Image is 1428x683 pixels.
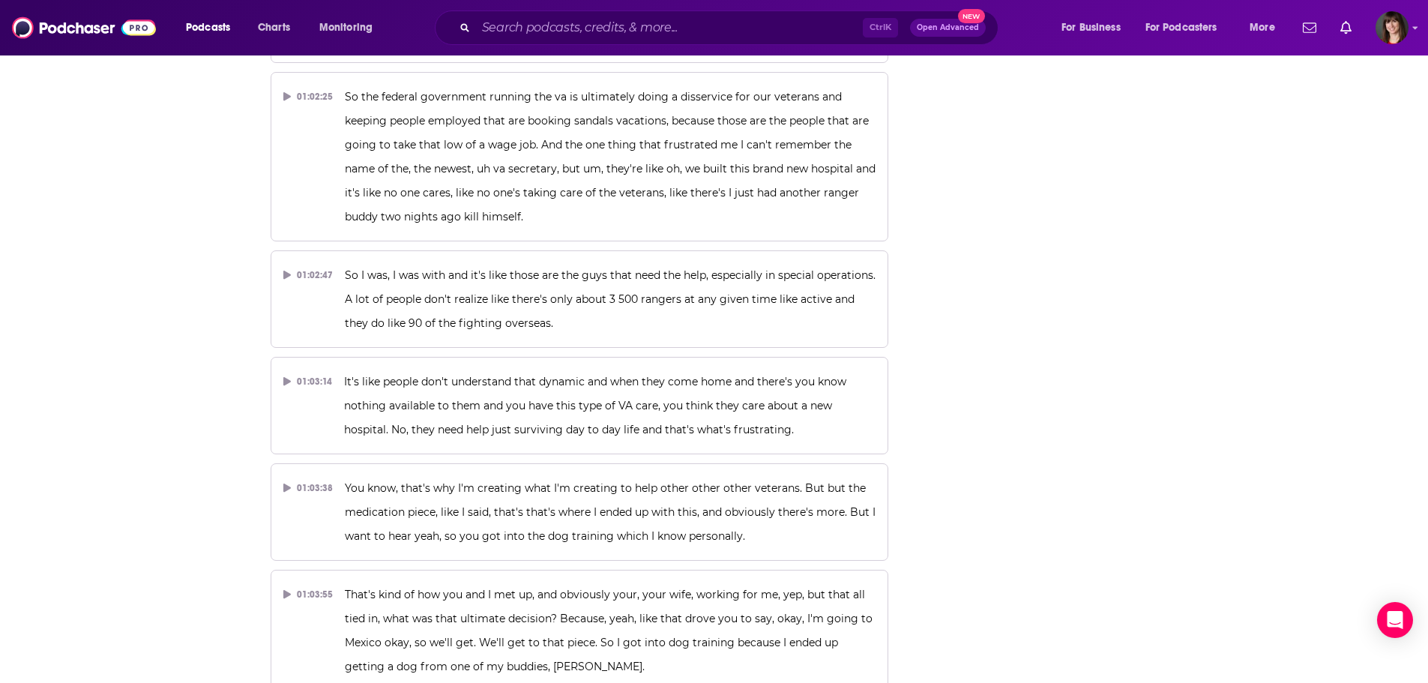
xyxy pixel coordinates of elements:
a: Show notifications dropdown [1297,15,1322,40]
button: 01:03:38You know, that's why I'm creating what I'm creating to help other other other veterans. B... [271,463,889,561]
div: 01:03:14 [283,370,333,394]
div: 01:02:25 [283,85,334,109]
button: open menu [175,16,250,40]
div: Open Intercom Messenger [1377,602,1413,638]
span: New [958,9,985,23]
div: Search podcasts, credits, & more... [449,10,1013,45]
span: You know, that's why I'm creating what I'm creating to help other other other veterans. But but t... [345,481,879,543]
button: open menu [309,16,392,40]
a: Show notifications dropdown [1334,15,1358,40]
span: So the federal government running the va is ultimately doing a disservice for our veterans and ke... [345,90,879,223]
span: Open Advanced [917,24,979,31]
button: 01:03:14It's like people don't understand that dynamic and when they come home and there's you kn... [271,357,889,454]
a: Charts [248,16,299,40]
span: Monitoring [319,17,373,38]
button: Open AdvancedNew [910,19,986,37]
div: 01:02:47 [283,263,334,287]
div: 01:03:55 [283,583,334,607]
span: More [1250,17,1275,38]
button: open menu [1136,16,1239,40]
span: For Business [1061,17,1121,38]
button: 01:02:47So I was, I was with and it's like those are the guys that need the help, especially in s... [271,250,889,348]
span: Ctrl K [863,18,898,37]
input: Search podcasts, credits, & more... [476,16,863,40]
button: open menu [1239,16,1294,40]
span: That's kind of how you and I met up, and obviously your, your wife, working for me, yep, but that... [345,588,876,673]
span: Logged in as AKChaney [1376,11,1409,44]
div: 01:03:38 [283,476,334,500]
button: Show profile menu [1376,11,1409,44]
span: So I was, I was with and it's like those are the guys that need the help, especially in special o... [345,268,879,330]
span: For Podcasters [1145,17,1217,38]
span: Charts [258,17,290,38]
button: 01:02:25So the federal government running the va is ultimately doing a disservice for our veteran... [271,72,889,241]
img: User Profile [1376,11,1409,44]
span: It's like people don't understand that dynamic and when they come home and there's you know nothi... [344,375,849,436]
img: Podchaser - Follow, Share and Rate Podcasts [12,13,156,42]
button: open menu [1051,16,1139,40]
span: Podcasts [186,17,230,38]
